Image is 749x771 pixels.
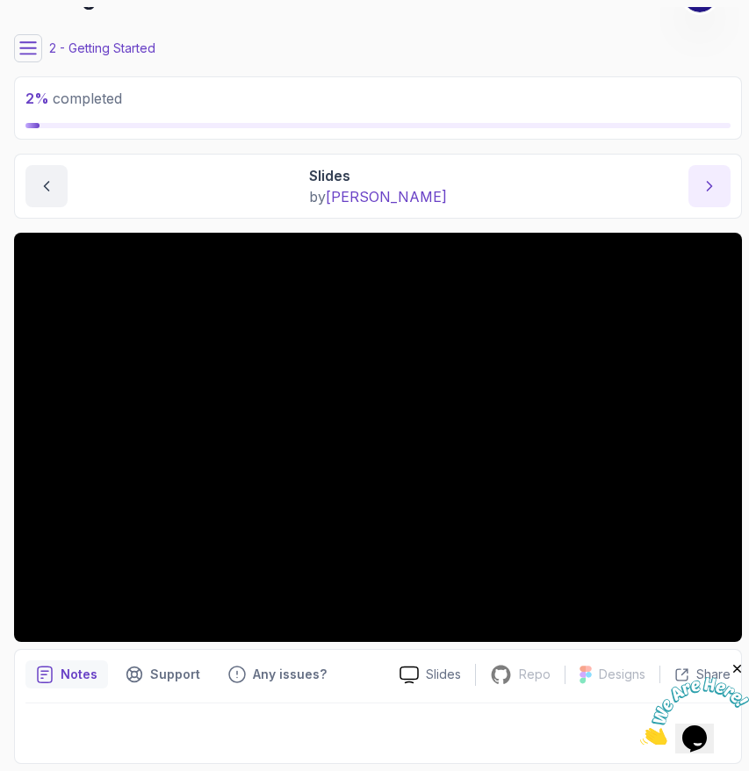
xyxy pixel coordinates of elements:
[688,165,731,207] button: next content
[309,165,447,186] p: Slides
[49,40,155,57] p: 2 - Getting Started
[599,666,645,683] p: Designs
[150,666,200,683] p: Support
[218,660,337,688] button: Feedback button
[25,660,108,688] button: notes button
[385,666,475,684] a: Slides
[326,188,447,205] span: [PERSON_NAME]
[426,666,461,683] p: Slides
[61,666,97,683] p: Notes
[253,666,327,683] p: Any issues?
[309,186,447,207] p: by
[25,165,68,207] button: previous content
[25,90,122,107] span: completed
[640,661,749,745] iframe: chat widget
[115,660,211,688] button: Support button
[25,90,49,107] span: 2 %
[519,666,551,683] p: Repo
